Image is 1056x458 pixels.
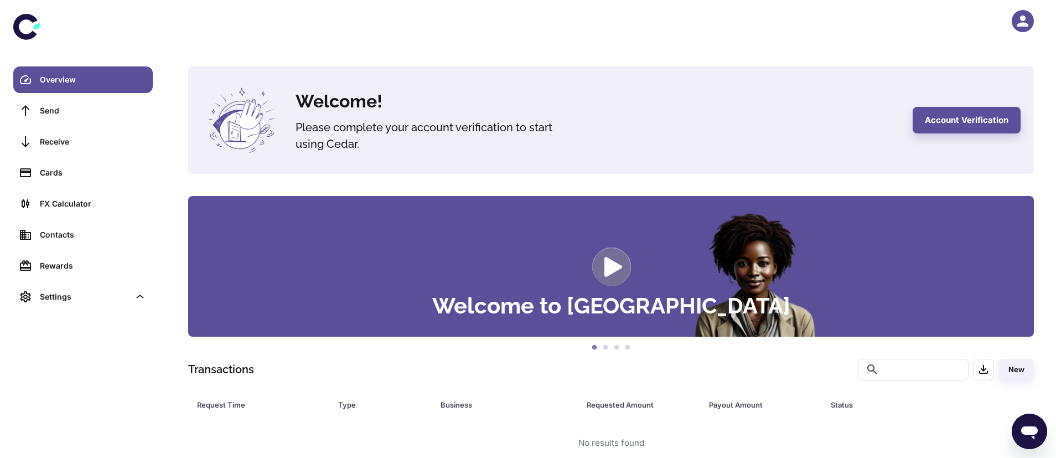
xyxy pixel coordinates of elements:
[338,397,427,413] span: Type
[709,397,803,413] div: Payout Amount
[622,342,633,353] button: 4
[13,159,153,186] a: Cards
[587,397,681,413] div: Requested Amount
[40,260,146,272] div: Rewards
[13,191,153,217] a: FX Calculator
[432,295,790,317] h3: Welcome to [GEOGRAPHIC_DATA]
[13,128,153,155] a: Receive
[40,198,146,210] div: FX Calculator
[197,397,310,413] div: Request Time
[338,397,413,413] div: Type
[998,359,1034,380] button: New
[913,107,1021,133] button: Account Verification
[40,74,146,86] div: Overview
[13,66,153,93] a: Overview
[40,229,146,241] div: Contacts
[197,397,325,413] span: Request Time
[587,397,695,413] span: Requested Amount
[13,222,153,248] a: Contacts
[40,105,146,117] div: Send
[600,342,611,353] button: 2
[831,397,988,413] span: Status
[709,397,817,413] span: Payout Amount
[13,284,153,310] div: Settings
[296,88,899,115] h4: Welcome!
[296,119,572,152] h5: Please complete your account verification to start using Cedar.
[13,97,153,124] a: Send
[611,342,622,353] button: 3
[831,397,974,413] div: Status
[1012,414,1047,449] iframe: Button to launch messaging window
[188,361,254,378] h1: Transactions
[40,167,146,179] div: Cards
[40,291,130,303] div: Settings
[13,253,153,279] a: Rewards
[578,437,644,450] div: No results found
[589,342,600,353] button: 1
[40,136,146,148] div: Receive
